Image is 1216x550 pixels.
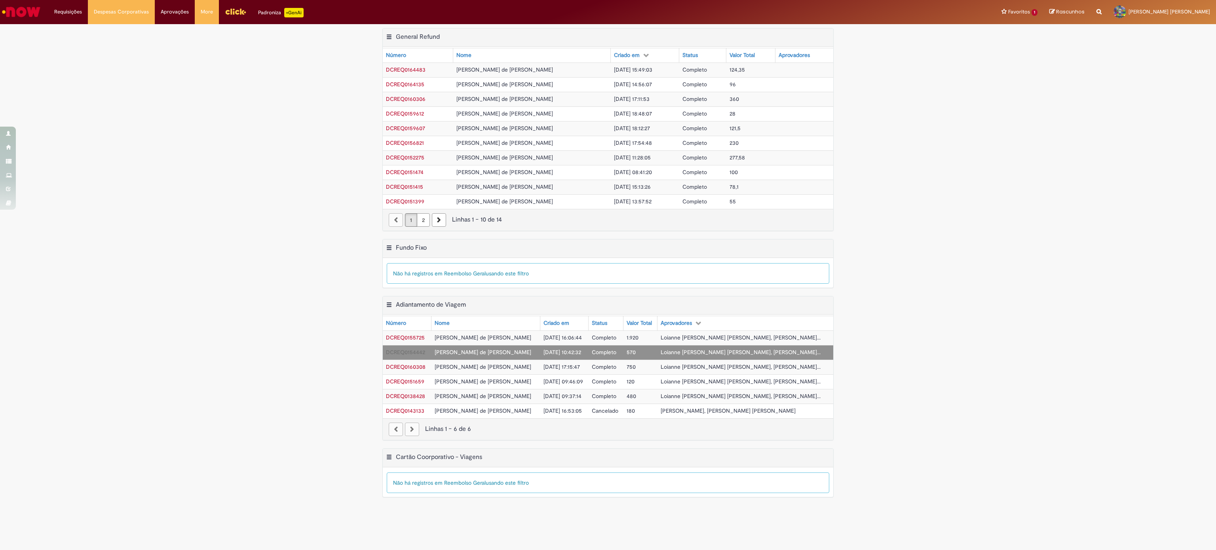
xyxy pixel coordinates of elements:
span: Completo [592,363,616,370]
span: Completo [682,66,707,73]
span: 1 [1032,9,1037,16]
span: [DATE] 11:28:05 [614,154,651,161]
span: DCREQ0143133 [386,407,424,414]
span: 100 [730,169,738,176]
span: Completo [592,349,616,356]
span: [PERSON_NAME] de [PERSON_NAME] [456,183,553,190]
span: 124,35 [730,66,745,73]
span: Completo [682,169,707,176]
a: Abrir Registro: DCREQ0156821 [386,139,424,146]
img: click_logo_yellow_360x200.png [225,6,246,17]
img: ServiceNow [1,4,42,20]
a: Abrir Registro: DCREQ0151474 [386,169,424,176]
span: usando este filtro [486,479,529,486]
a: Abrir Registro: DCREQ0152275 [386,154,424,161]
button: Fundo Fixo Menu de contexto [386,244,392,254]
span: Completo [682,110,707,117]
span: 1.920 [627,334,638,341]
span: DCREQ0151474 [386,169,424,176]
div: Criado em [543,319,569,327]
div: Valor Total [730,51,755,59]
span: 230 [730,139,739,146]
span: [PERSON_NAME] de [PERSON_NAME] [456,169,553,176]
span: [PERSON_NAME] de [PERSON_NAME] [456,95,553,102]
a: Abrir Registro: DCREQ0160306 [386,95,426,102]
span: 78,1 [730,183,739,190]
span: DCREQ0138428 [386,393,425,400]
div: Não há registros em Reembolso Geral [387,263,829,284]
span: 28 [730,110,735,117]
div: Nome [435,319,450,327]
span: [PERSON_NAME] de [PERSON_NAME] [456,139,553,146]
a: Abrir Registro: DCREQ0160308 [386,363,426,370]
span: Completo [682,198,707,205]
span: [PERSON_NAME] [PERSON_NAME] [1129,8,1210,15]
span: Completo [682,95,707,102]
span: Completo [682,125,707,132]
span: Completo [592,378,616,385]
a: Página 2 [417,213,430,227]
span: DCREQ0164135 [386,81,424,88]
span: Despesas Corporativas [94,8,149,16]
div: Aprovadores [661,319,692,327]
span: [PERSON_NAME] de [PERSON_NAME] [456,110,553,117]
span: DCREQ0159607 [386,125,425,132]
span: [PERSON_NAME] de [PERSON_NAME] [456,81,553,88]
span: Cancelado [592,407,618,414]
span: DCREQ0152275 [386,154,424,161]
button: Cartão Coorporativo - Viagens Menu de contexto [386,453,392,463]
span: Completo [682,183,707,190]
span: [PERSON_NAME] de [PERSON_NAME] [456,125,553,132]
span: 360 [730,95,739,102]
span: [DATE] 13:57:52 [614,198,652,205]
span: [DATE] 14:56:07 [614,81,652,88]
span: [PERSON_NAME] de [PERSON_NAME] [435,393,531,400]
span: DCREQ0156821 [386,139,424,146]
a: Abrir Registro: DCREQ0138428 [386,393,425,400]
h2: Cartão Coorporativo - Viagens [396,453,482,461]
span: [PERSON_NAME] de [PERSON_NAME] [435,407,531,414]
a: Página 1 [405,213,417,227]
span: [DATE] 17:54:48 [614,139,652,146]
span: DCREQ0151399 [386,198,424,205]
span: 277,58 [730,154,745,161]
span: Completo [592,393,616,400]
div: Não há registros em Reembolso Geral [387,472,829,493]
a: Abrir Registro: DCREQ0151415 [386,183,423,190]
span: Loianne [PERSON_NAME] [PERSON_NAME], [PERSON_NAME]... [661,378,821,385]
span: Requisições [54,8,82,16]
div: Linhas 1 − 6 de 6 [389,425,827,434]
a: Abrir Registro: DCREQ0159607 [386,125,425,132]
a: Rascunhos [1049,8,1085,16]
div: Linhas 1 − 10 de 14 [389,215,827,224]
span: DCREQ0159612 [386,110,424,117]
span: usando este filtro [486,270,529,277]
span: [PERSON_NAME] de [PERSON_NAME] [456,154,553,161]
span: [PERSON_NAME] de [PERSON_NAME] [435,349,531,356]
span: DCREQ0151415 [386,183,423,190]
h2: General Refund [396,33,440,41]
span: DCREQ0154442 [386,349,425,356]
span: DCREQ0155725 [386,334,425,341]
span: Loianne [PERSON_NAME] [PERSON_NAME], [PERSON_NAME]... [661,334,821,341]
a: Abrir Registro: DCREQ0143133 [386,407,424,414]
a: Abrir Registro: DCREQ0164135 [386,81,424,88]
span: [PERSON_NAME] de [PERSON_NAME] [435,363,531,370]
a: Abrir Registro: DCREQ0155725 [386,334,425,341]
div: Status [592,319,607,327]
span: Loianne [PERSON_NAME] [PERSON_NAME], [PERSON_NAME]... [661,393,821,400]
div: Nome [456,51,471,59]
span: [DATE] 15:49:03 [614,66,652,73]
nav: paginação [383,209,833,231]
span: [DATE] 09:37:14 [543,393,581,400]
div: Número [386,319,406,327]
span: [PERSON_NAME] de [PERSON_NAME] [456,66,553,73]
span: 180 [627,407,635,414]
a: Abrir Registro: DCREQ0159612 [386,110,424,117]
span: [DATE] 16:06:44 [543,334,582,341]
span: 96 [730,81,736,88]
span: [PERSON_NAME], [PERSON_NAME] [PERSON_NAME] [661,407,796,414]
div: Número [386,51,406,59]
span: [DATE] 16:53:05 [543,407,582,414]
div: Padroniza [258,8,304,17]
